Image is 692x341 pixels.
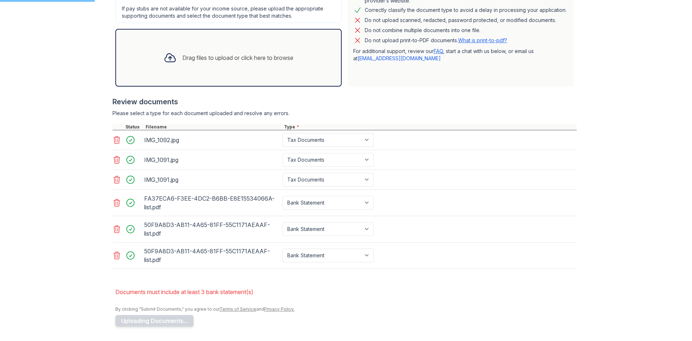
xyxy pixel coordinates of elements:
div: FA37ECA6-F3EE-4DC2-B6BB-E8E15534066A-list.pdf [144,193,280,213]
p: For additional support, review our , start a chat with us below, or email us at [353,48,568,62]
div: 50F9A8D3-AB11-4A65-81FF-55C1171AEAAF-list.pdf [144,245,280,266]
div: Drag files to upload or click here to browse [182,53,293,62]
div: IMG_1091.jpg [144,174,280,185]
div: Do not combine multiple documents into one file. [365,26,480,35]
a: FAQ [434,48,443,54]
div: 50F9A8D3-AB11-4A65-81FF-55C1171AEAAF-list.pdf [144,219,280,239]
div: Status [124,124,144,130]
div: Please select a type for each document uploaded and resolve any errors. [112,110,577,117]
a: Privacy Policy. [264,306,294,312]
div: By clicking "Submit Documents," you agree to our and [115,306,577,312]
div: Filename [144,124,283,130]
div: IMG_1092.jpg [144,134,280,146]
div: IMG_1091.jpg [144,154,280,166]
a: What is print-to-pdf? [458,37,507,43]
a: Terms of Service [219,306,256,312]
p: Do not upload print-to-PDF documents. [365,37,507,44]
button: Uploading Documents... [115,315,194,327]
li: Documents must include at least 3 bank statement(s) [115,285,577,299]
div: Review documents [112,97,577,107]
div: Do not upload scanned, redacted, password protected, or modified documents. [365,16,556,25]
div: Correctly classify the document type to avoid a delay in processing your application. [365,6,567,14]
a: [EMAIL_ADDRESS][DOMAIN_NAME] [358,55,441,61]
div: Type [283,124,577,130]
